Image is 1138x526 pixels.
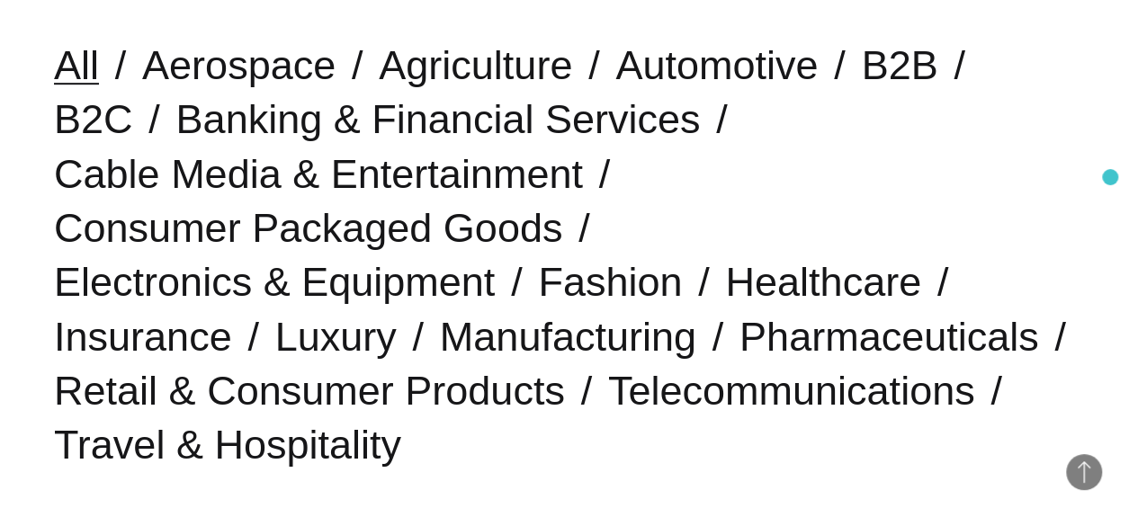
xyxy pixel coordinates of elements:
a: Telecommunications [608,368,975,414]
a: B2C [54,96,133,142]
a: Automotive [615,42,818,88]
a: B2B [861,42,937,88]
a: Pharmaceuticals [739,314,1039,360]
a: Insurance [54,314,232,360]
a: Aerospace [142,42,336,88]
a: Manufacturing [440,314,696,360]
button: Back to Top [1066,454,1102,490]
a: Electronics & Equipment [54,259,495,305]
a: Cable Media & Entertainment [54,151,583,197]
a: Luxury [275,314,397,360]
a: Healthcare [725,259,921,305]
a: Agriculture [379,42,572,88]
a: Banking & Financial Services [176,96,701,142]
a: Travel & Hospitality [54,422,401,468]
a: Fashion [538,259,682,305]
a: Retail & Consumer Products [54,368,565,414]
a: Consumer Packaged Goods [54,205,562,251]
a: All [54,42,99,88]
